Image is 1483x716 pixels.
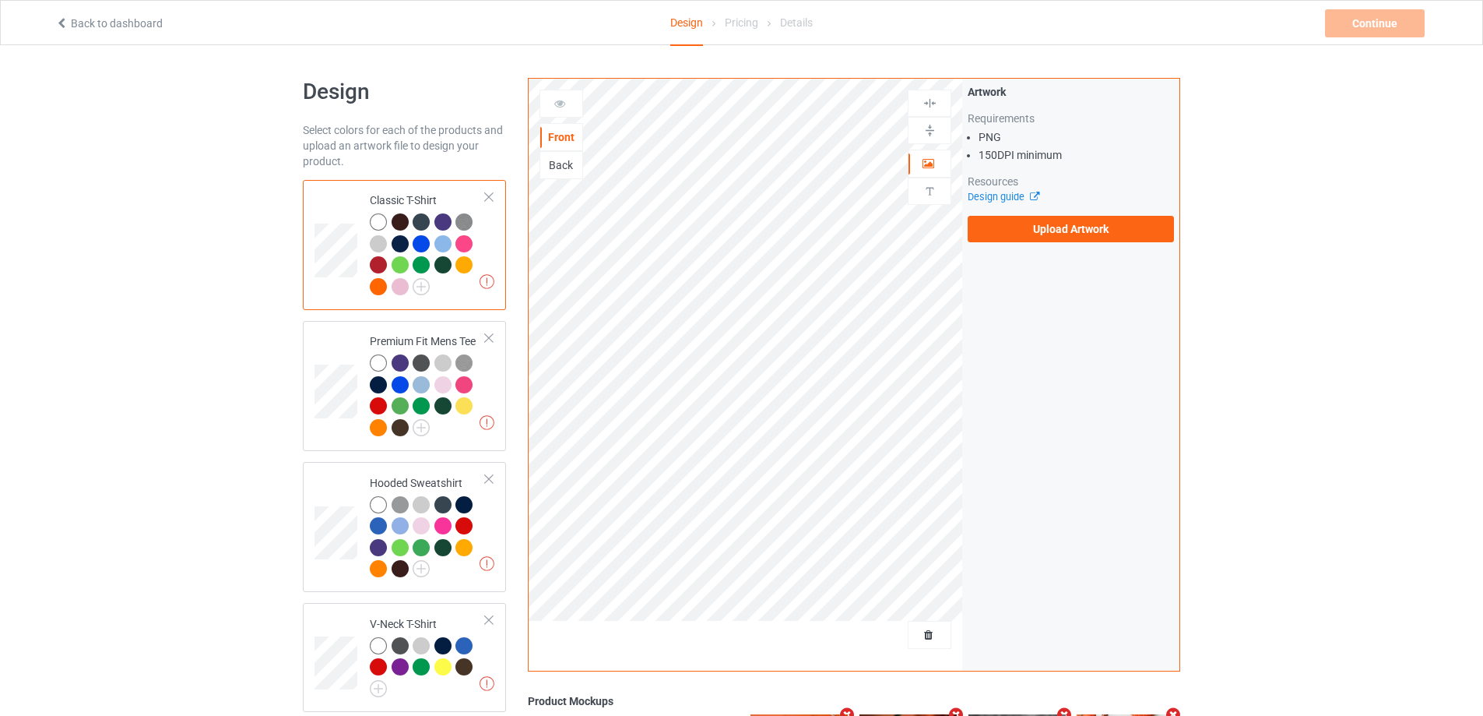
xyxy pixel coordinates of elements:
[303,122,506,169] div: Select colors for each of the products and upload an artwork file to design your product.
[528,693,1180,709] div: Product Mockups
[413,560,430,577] img: svg+xml;base64,PD94bWwgdmVyc2lvbj0iMS4wIiBlbmNvZGluZz0iVVRGLTgiPz4KPHN2ZyB3aWR0aD0iMjJweCIgaGVpZ2...
[303,78,506,106] h1: Design
[303,462,506,592] div: Hooded Sweatshirt
[968,216,1174,242] label: Upload Artwork
[55,17,163,30] a: Back to dashboard
[540,157,582,173] div: Back
[370,475,486,577] div: Hooded Sweatshirt
[968,111,1174,126] div: Requirements
[455,213,473,231] img: heather_texture.png
[370,680,387,697] img: svg+xml;base64,PD94bWwgdmVyc2lvbj0iMS4wIiBlbmNvZGluZz0iVVRGLTgiPz4KPHN2ZyB3aWR0aD0iMjJweCIgaGVpZ2...
[480,556,494,571] img: exclamation icon
[480,676,494,691] img: exclamation icon
[540,129,582,145] div: Front
[968,174,1174,189] div: Resources
[413,419,430,436] img: svg+xml;base64,PD94bWwgdmVyc2lvbj0iMS4wIiBlbmNvZGluZz0iVVRGLTgiPz4KPHN2ZyB3aWR0aD0iMjJweCIgaGVpZ2...
[370,616,486,692] div: V-Neck T-Shirt
[979,147,1174,163] li: 150 DPI minimum
[455,354,473,372] img: heather_texture.png
[780,1,813,44] div: Details
[922,184,937,199] img: svg%3E%0A
[480,415,494,430] img: exclamation icon
[303,603,506,711] div: V-Neck T-Shirt
[922,123,937,138] img: svg%3E%0A
[370,333,486,435] div: Premium Fit Mens Tee
[979,129,1174,145] li: PNG
[480,274,494,289] img: exclamation icon
[303,321,506,451] div: Premium Fit Mens Tee
[303,180,506,310] div: Classic T-Shirt
[922,96,937,111] img: svg%3E%0A
[670,1,703,46] div: Design
[968,191,1038,203] a: Design guide
[725,1,758,44] div: Pricing
[370,192,486,294] div: Classic T-Shirt
[968,84,1174,100] div: Artwork
[413,278,430,295] img: svg+xml;base64,PD94bWwgdmVyc2lvbj0iMS4wIiBlbmNvZGluZz0iVVRGLTgiPz4KPHN2ZyB3aWR0aD0iMjJweCIgaGVpZ2...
